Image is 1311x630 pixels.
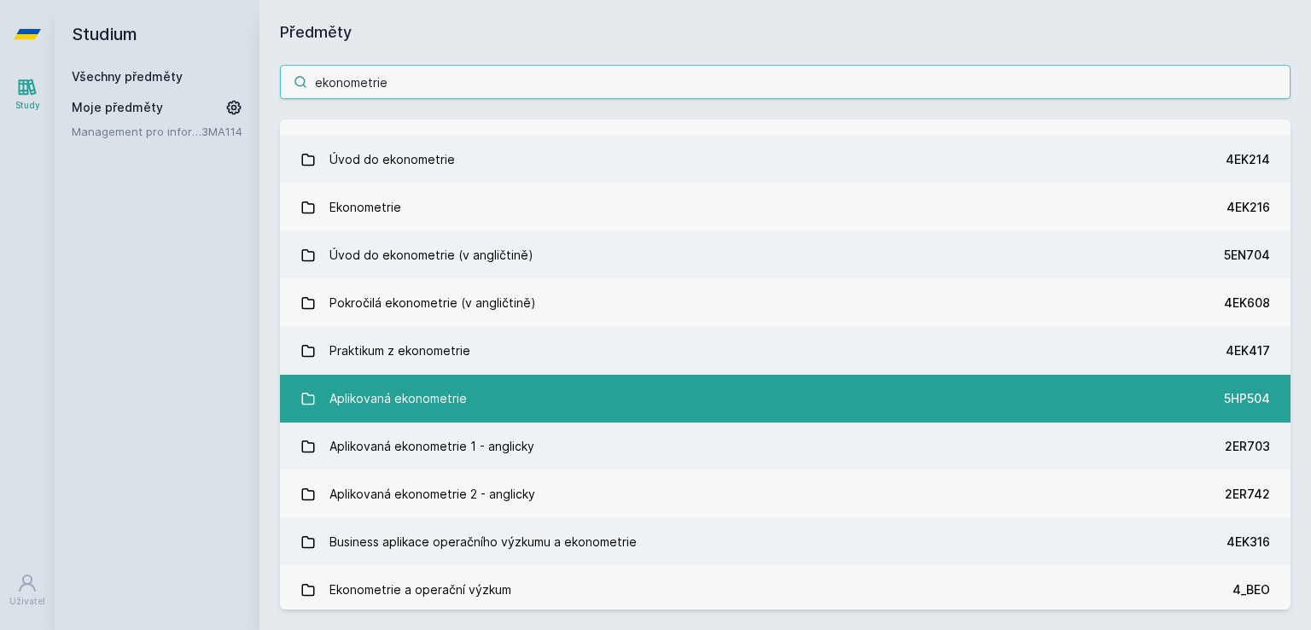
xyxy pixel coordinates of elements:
a: Uživatel [3,564,51,616]
div: Aplikovaná ekonometrie 2 - anglicky [329,477,535,511]
div: 4_BEO [1232,581,1270,598]
a: Všechny předměty [72,69,183,84]
a: Aplikovaná ekonometrie 5HP504 [280,375,1291,423]
a: Aplikovaná ekonometrie 1 - anglicky 2ER703 [280,423,1291,470]
div: Ekonometrie a operační výzkum [329,573,511,607]
a: Study [3,68,51,120]
div: Uživatel [9,595,45,608]
div: 4EK417 [1226,342,1270,359]
div: 4EK608 [1224,295,1270,312]
a: Úvod do ekonometrie (v angličtině) 5EN704 [280,231,1291,279]
div: 5HP504 [1224,390,1270,407]
div: Úvod do ekonometrie [329,143,455,177]
a: Business aplikace operačního výzkumu a ekonometrie 4EK316 [280,518,1291,566]
div: 4EK214 [1226,151,1270,168]
input: Název nebo ident předmětu… [280,65,1291,99]
a: Pokročilá ekonometrie (v angličtině) 4EK608 [280,279,1291,327]
div: Aplikovaná ekonometrie [329,382,467,416]
h1: Předměty [280,20,1291,44]
a: Ekonometrie 4EK216 [280,184,1291,231]
a: Management pro informatiky a statistiky [72,123,201,140]
div: Pokročilá ekonometrie (v angličtině) [329,286,536,320]
div: Úvod do ekonometrie (v angličtině) [329,238,533,272]
div: 5EN704 [1224,247,1270,264]
a: Úvod do ekonometrie 4EK214 [280,136,1291,184]
div: Aplikovaná ekonometrie 1 - anglicky [329,429,534,464]
span: Moje předměty [72,99,163,116]
a: Praktikum z ekonometrie 4EK417 [280,327,1291,375]
div: 2ER703 [1225,438,1270,455]
a: Ekonometrie a operační výzkum 4_BEO [280,566,1291,614]
a: 3MA114 [201,125,242,138]
div: 4EK216 [1227,199,1270,216]
div: 2ER742 [1225,486,1270,503]
div: Praktikum z ekonometrie [329,334,470,368]
a: Aplikovaná ekonometrie 2 - anglicky 2ER742 [280,470,1291,518]
div: Study [15,99,40,112]
div: Ekonometrie [329,190,401,225]
div: Business aplikace operačního výzkumu a ekonometrie [329,525,637,559]
div: 4EK316 [1227,534,1270,551]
